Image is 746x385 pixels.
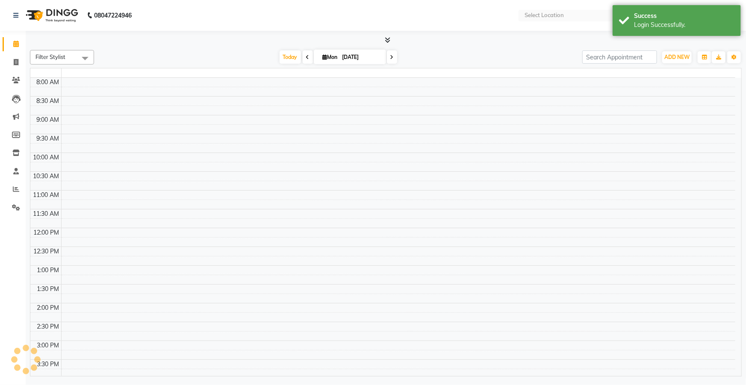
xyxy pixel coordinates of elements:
div: 1:30 PM [35,285,61,294]
div: 12:30 PM [32,247,61,256]
div: 8:00 AM [35,78,61,87]
span: Today [280,50,301,64]
div: 2:30 PM [35,322,61,331]
span: Filter Stylist [35,53,65,60]
input: Search Appointment [582,50,657,64]
span: Mon [321,54,340,60]
div: Select Location [525,11,564,20]
button: ADD NEW [662,51,692,63]
div: 8:30 AM [35,97,61,106]
span: ADD NEW [664,54,690,60]
div: 10:00 AM [32,153,61,162]
div: 9:00 AM [35,115,61,124]
div: 12:00 PM [32,228,61,237]
input: 2025-09-01 [340,51,383,64]
div: Success [634,12,734,21]
div: Login Successfully. [634,21,734,29]
div: 9:30 AM [35,134,61,143]
div: 2:00 PM [35,303,61,312]
div: 11:00 AM [32,191,61,200]
div: 3:30 PM [35,360,61,369]
b: 08047224946 [94,3,132,27]
div: 11:30 AM [32,209,61,218]
img: logo [22,3,80,27]
div: 1:00 PM [35,266,61,275]
div: 3:00 PM [35,341,61,350]
div: 10:30 AM [32,172,61,181]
